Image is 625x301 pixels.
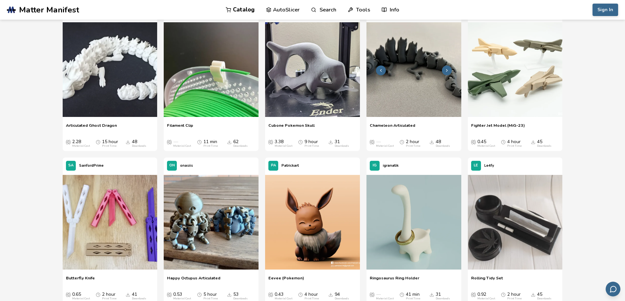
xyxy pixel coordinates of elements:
[271,163,276,168] span: PA
[304,144,319,148] div: Print Time
[370,139,374,144] span: Average Cost
[474,163,478,168] span: LE
[132,144,146,148] div: Downloads
[593,4,618,16] button: Sign In
[126,292,130,297] span: Downloads
[471,292,476,297] span: Average Cost
[233,139,248,148] div: 62
[132,292,146,300] div: 41
[370,123,415,133] a: Chameleon Articulated
[484,162,494,169] p: Le4fy
[370,292,374,297] span: Average Cost
[167,123,193,133] a: Filament Clip
[531,292,535,297] span: Downloads
[477,144,495,148] div: Material Cost
[537,144,552,148] div: Downloads
[203,139,218,148] div: 11 min
[328,292,333,297] span: Downloads
[507,144,522,148] div: Print Time
[471,123,525,133] span: Fighter Jet Model (MiG-23)
[203,292,218,300] div: 5 hour
[227,292,232,297] span: Downloads
[537,139,552,148] div: 45
[268,139,273,144] span: Average Cost
[304,292,319,300] div: 4 hour
[96,139,100,144] span: Average Print Time
[400,139,404,144] span: Average Print Time
[268,123,315,133] a: Cubone Pokemon Skull
[72,144,90,148] div: Material Cost
[436,297,450,300] div: Downloads
[477,139,495,148] div: 0.45
[268,292,273,297] span: Average Cost
[102,292,116,300] div: 2 hour
[507,297,522,300] div: Print Time
[126,139,130,144] span: Downloads
[102,144,116,148] div: Print Time
[169,163,175,168] span: ON
[406,139,420,148] div: 2 hour
[406,144,420,148] div: Print Time
[471,275,503,285] a: Rolling Tidy Set
[370,275,419,285] a: Ringosaurus Ring Holder
[376,139,381,144] span: —
[268,275,304,285] a: Eevee (Pokemon)
[507,292,522,300] div: 2 hour
[298,292,303,297] span: Average Print Time
[606,282,620,296] button: Send feedback via email
[436,144,450,148] div: Downloads
[72,297,90,300] div: Material Cost
[335,292,349,300] div: 94
[304,139,319,148] div: 9 hour
[429,139,434,144] span: Downloads
[203,144,218,148] div: Print Time
[66,275,95,285] a: Butterfly Knife
[265,21,360,120] a: Cubone Pokemon Skull
[66,292,71,297] span: Average Cost
[72,139,90,148] div: 2.28
[173,144,191,148] div: Material Cost
[335,139,349,148] div: 31
[436,139,450,148] div: 48
[132,297,146,300] div: Downloads
[132,139,146,148] div: 48
[173,297,191,300] div: Material Cost
[477,292,495,300] div: 0.92
[79,162,104,169] p: SanfordPrime
[19,5,79,14] span: Matter Manifest
[298,139,303,144] span: Average Print Time
[96,292,100,297] span: Average Print Time
[537,292,552,300] div: 45
[72,292,90,300] div: 0.65
[265,174,360,272] a: Eevee (Pokemon)
[66,123,117,133] a: Articulated Ghost Dragon
[406,292,420,300] div: 41 min
[501,292,506,297] span: Average Print Time
[233,144,248,148] div: Downloads
[173,292,191,300] div: 0.53
[233,292,248,300] div: 53
[537,297,552,300] div: Downloads
[429,292,434,297] span: Downloads
[203,297,218,300] div: Print Time
[383,162,399,169] p: igranatik
[167,139,172,144] span: Average Cost
[335,144,349,148] div: Downloads
[275,139,292,148] div: 3.38
[233,297,248,300] div: Downloads
[167,292,172,297] span: Average Cost
[400,292,404,297] span: Average Print Time
[471,139,476,144] span: Average Cost
[66,139,71,144] span: Average Cost
[167,275,220,285] a: Happy Octupus Articulated
[335,297,349,300] div: Downloads
[281,162,299,169] p: Patrickart
[102,297,116,300] div: Print Time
